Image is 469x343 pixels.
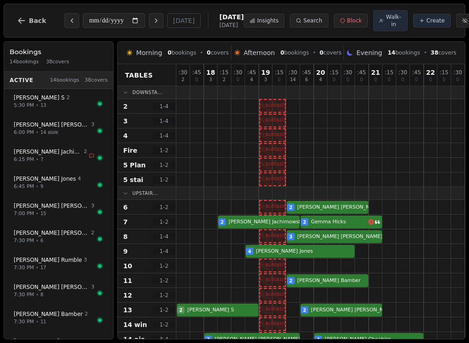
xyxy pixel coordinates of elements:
[179,70,187,75] span: : 30
[311,218,366,226] span: Gemma Hicks
[398,70,407,75] span: : 30
[123,131,128,140] span: 4
[85,77,108,84] span: 38 covers
[207,49,229,56] span: covers
[10,47,108,56] h3: Bookings
[40,129,58,136] span: 14 aisle
[29,17,46,24] span: Back
[40,291,43,298] span: 8
[153,292,175,299] span: 1 - 2
[14,291,34,299] span: 7:30 PM
[305,77,308,82] span: 6
[229,218,322,226] span: [PERSON_NAME] JachimowskaPisarek
[14,102,34,110] span: 5:30 PM
[66,94,70,102] span: 2
[223,77,225,82] span: 2
[36,156,38,163] span: •
[8,251,109,277] button: [PERSON_NAME] Rumble37:30 PM•17
[8,143,109,168] button: [PERSON_NAME] JachimowskaPisarek26:15 PM•7
[123,102,128,111] span: 2
[46,58,69,66] span: 38 covers
[424,49,427,56] span: •
[289,70,297,75] span: : 30
[14,183,34,191] span: 6:45 PM
[123,232,128,241] span: 8
[153,306,175,314] span: 1 - 2
[153,147,175,154] span: 1 - 2
[91,202,94,210] span: 3
[368,219,374,225] svg: Allergens: Gluten
[36,102,38,109] span: •
[440,70,448,75] span: : 15
[426,17,445,24] span: Create
[14,129,34,137] span: 6:00 PM
[84,148,87,156] span: 2
[14,210,34,218] span: 7:00 PM
[289,277,293,284] span: 2
[14,94,65,101] span: [PERSON_NAME] S
[10,77,33,84] span: Active
[123,175,143,184] span: 5 stai
[320,50,323,56] span: 0
[220,70,229,75] span: : 15
[153,132,175,139] span: 1 - 4
[297,277,368,285] span: [PERSON_NAME] Bamber
[412,70,421,75] span: : 45
[221,219,224,226] span: 2
[14,148,82,155] span: [PERSON_NAME] JachimowskaPisarek
[153,204,175,211] span: 1 - 2
[387,77,390,82] span: 0
[244,48,275,57] span: Afternoon
[333,77,335,82] span: 0
[247,70,256,75] span: : 45
[153,176,175,183] span: 1 - 2
[14,121,89,128] span: [PERSON_NAME] [PERSON_NAME]
[387,50,395,56] span: 14
[153,117,175,125] span: 1 - 4
[14,283,89,291] span: [PERSON_NAME] [PERSON_NAME]
[234,70,242,75] span: : 30
[123,320,147,329] span: 14 win
[297,233,382,241] span: [PERSON_NAME] [PERSON_NAME]
[40,156,43,163] span: 7
[40,264,46,271] span: 17
[373,10,408,31] button: Walk-in
[36,183,38,190] span: •
[264,77,267,82] span: 3
[303,219,306,226] span: 2
[415,77,418,82] span: 0
[289,204,293,211] span: 2
[302,70,311,75] span: : 45
[278,77,280,82] span: 0
[219,12,244,22] span: [DATE]
[8,278,109,304] button: [PERSON_NAME] [PERSON_NAME]37:30 PM•8
[334,14,368,28] button: Block
[153,277,175,284] span: 1 - 2
[8,170,109,195] button: [PERSON_NAME] Jones46:45 PM•9
[153,233,175,240] span: 1 - 4
[132,89,163,96] span: Downsta...
[456,77,459,82] span: 0
[123,305,132,315] span: 13
[244,14,284,28] button: Insights
[8,224,109,249] button: [PERSON_NAME] [PERSON_NAME]27:30 PM•6
[153,248,175,255] span: 1 - 4
[123,291,132,300] span: 12
[442,77,445,82] span: 0
[40,102,46,109] span: 13
[14,156,34,164] span: 6:15 PM
[14,229,89,237] span: [PERSON_NAME] [PERSON_NAME]
[275,70,284,75] span: : 15
[8,89,109,114] button: [PERSON_NAME] S25:30 PM•13
[181,77,184,82] span: 2
[250,77,253,82] span: 4
[10,10,54,32] button: Back
[385,70,393,75] span: : 15
[311,306,396,314] span: [PERSON_NAME] [PERSON_NAME]
[40,318,46,325] span: 11
[297,204,382,211] span: [PERSON_NAME] [PERSON_NAME]
[153,218,175,226] span: 1 - 2
[91,121,94,129] span: 3
[261,69,270,76] span: 19
[360,77,363,82] span: 0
